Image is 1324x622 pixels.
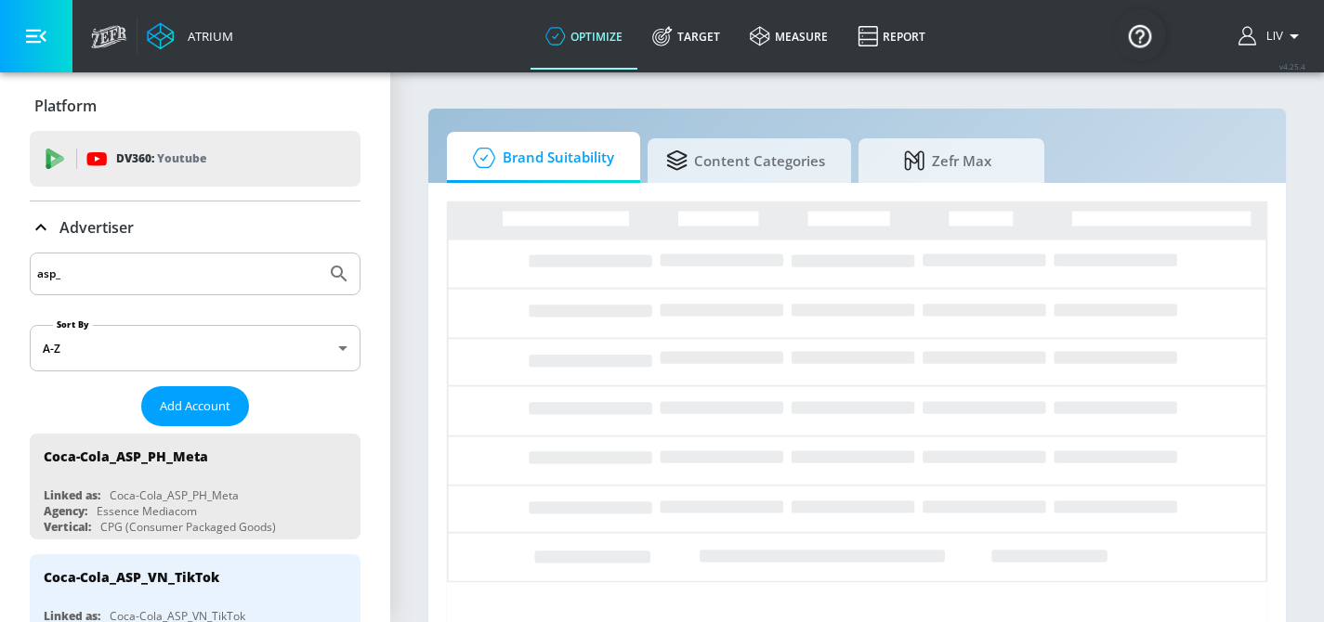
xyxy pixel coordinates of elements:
a: Atrium [147,22,233,50]
a: measure [735,3,843,70]
div: Coca-Cola_ASP_PH_MetaLinked as:Coca-Cola_ASP_PH_MetaAgency:Essence MediacomVertical:CPG (Consumer... [30,434,360,539]
div: A-Z [30,325,360,371]
p: Platform [34,96,97,116]
p: DV360: [116,149,206,169]
div: DV360: Youtube [30,131,360,187]
div: CPG (Consumer Packaged Goods) [100,519,276,535]
label: Sort By [53,318,93,330]
span: Zefr Max [877,138,1018,183]
div: Coca-Cola_ASP_VN_TikTok [44,568,219,586]
button: Open Resource Center [1114,9,1166,61]
span: Brand Suitability [465,136,614,180]
div: Essence Mediacom [97,503,197,519]
div: Agency: [44,503,87,519]
p: Youtube [157,149,206,168]
div: Atrium [180,28,233,45]
div: Coca-Cola_ASP_PH_Meta [110,487,239,503]
span: Content Categories [666,138,825,183]
div: Platform [30,80,360,132]
p: Advertiser [59,217,134,238]
a: Target [637,3,735,70]
div: Vertical: [44,519,91,535]
span: v 4.25.4 [1279,61,1305,71]
span: Add Account [160,395,230,417]
div: Coca-Cola_ASP_PH_Meta [44,447,208,465]
div: Advertiser [30,201,360,253]
a: optimize [531,3,637,70]
button: Add Account [141,386,249,426]
input: Search by name [37,262,319,286]
div: Linked as: [44,487,100,503]
button: Submit Search [319,253,360,294]
button: Liv [1239,25,1305,47]
a: Report [843,3,940,70]
span: login as: liv.ho@zefr.com [1259,30,1283,43]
